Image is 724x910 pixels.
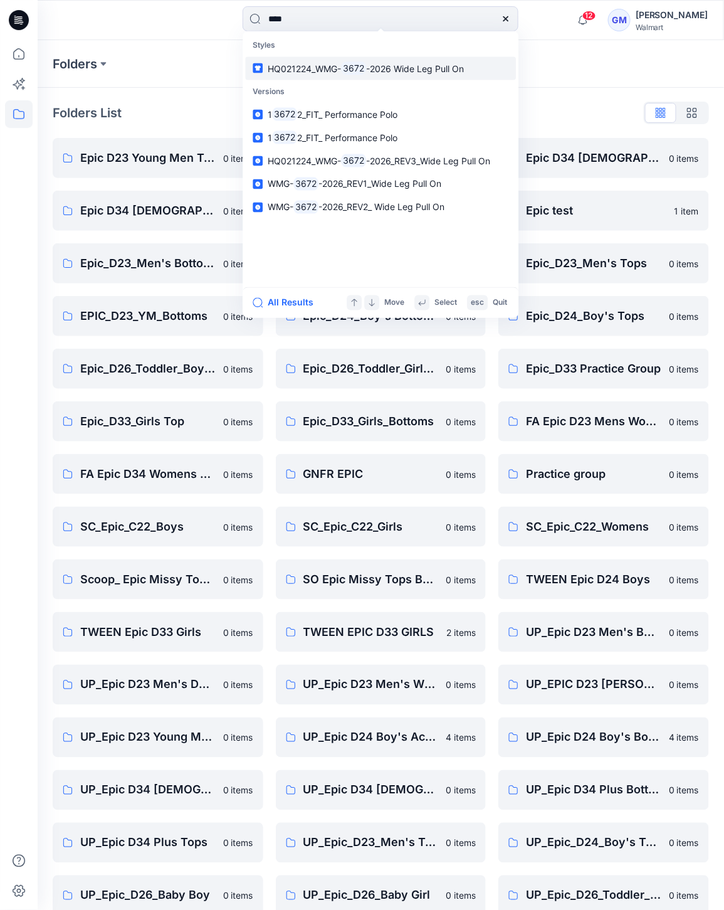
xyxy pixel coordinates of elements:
p: 0 items [446,521,476,534]
p: 0 items [446,362,476,376]
p: Epic_D26_Toddler_Boys Tops & Bottoms [80,360,216,378]
p: Scoop_ Epic Missy Tops Bottoms Dress [80,571,216,588]
mark: 3672 [272,130,297,145]
p: 0 items [669,415,699,428]
a: EPIC_D23_YM_Bottoms0 items [53,296,263,336]
p: UP_Epic D34 [DEMOGRAPHIC_DATA] Top [303,781,439,799]
a: Epic D23 Young Men Tops0 items [53,138,263,178]
a: FA Epic D34 Womens Woven0 items [53,454,263,494]
p: UP_Epic D23 Men's Bottoms [526,623,661,641]
p: 0 items [223,204,253,218]
span: -2026_REV1_Wide Leg Pull On [318,179,441,189]
a: Folders [53,55,97,73]
p: 0 items [669,362,699,376]
p: 0 items [669,152,699,165]
p: Select [434,296,457,309]
p: 1 item [674,204,699,218]
a: GNFR EPIC0 items [276,454,486,494]
p: 0 items [669,310,699,323]
mark: 3672 [272,107,297,122]
p: 0 items [669,573,699,586]
p: UP_Epic D24 Boy's Bottoms [526,729,661,746]
span: 2_FIT_ Performance Polo [297,109,397,120]
p: UP_Epic_D26_Baby Boy [80,887,216,904]
a: FA Epic D23 Mens Wovens0 items [498,401,709,442]
p: 0 items [669,257,699,270]
a: Epic_D24_Boy's Tops0 items [498,296,709,336]
p: 0 items [223,257,253,270]
a: UP_Epic D23 Men's Bottoms0 items [498,612,709,652]
p: UP_Epic D24 Boy's Active [303,729,439,746]
p: Styles [245,34,516,57]
p: SC_Epic_C22_Boys [80,518,216,536]
a: UP_Epic D23 Young Men Tops0 items [53,717,263,758]
p: SO Epic Missy Tops Bottoms Dress [303,571,439,588]
p: Epic_D26_Toddler_Girls Tops & Bottoms [303,360,439,378]
p: 0 items [223,731,253,744]
p: 0 items [223,415,253,428]
p: SC_Epic_C22_Womens [526,518,661,536]
a: HQ021224_WMG-3672-2026_REV3_Wide Leg Pull On [245,149,516,172]
p: Epic D23 Young Men Tops [80,149,216,167]
div: [PERSON_NAME] [636,8,708,23]
a: TWEEN EPIC D33 GIRLS2 items [276,612,486,652]
p: Practice group [526,465,661,483]
a: UP_Epic_D23_Men's Tops0 items [276,823,486,863]
p: UP_Epic D23 Young Men Tops [80,729,216,746]
a: SO Epic Missy Tops Bottoms Dress0 items [276,559,486,600]
a: UP_Epic D24 Boy's Bottoms4 items [498,717,709,758]
p: 0 items [223,310,253,323]
p: Epic_D23_Men's Tops [526,255,661,272]
a: WMG-3672-2026_REV1_Wide Leg Pull On [245,172,516,196]
div: GM [608,9,631,31]
span: 1 [268,132,272,143]
p: Epic_D24_Boy's Tops [526,307,661,325]
a: 136722_FIT_ Performance Polo [245,103,516,126]
mark: 3672 [341,154,366,168]
p: 0 items [223,784,253,797]
a: Epic_D26_Toddler_Girls Tops & Bottoms0 items [276,349,486,389]
p: 0 items [669,837,699,850]
a: UP_Epic D34 [DEMOGRAPHIC_DATA] Top0 items [276,770,486,810]
p: 0 items [223,573,253,586]
p: 0 items [669,521,699,534]
p: 0 items [446,889,476,902]
p: 0 items [446,415,476,428]
a: UP_EPIC D23 [PERSON_NAME]0 items [498,665,709,705]
a: HQ021224_WMG-3672-2026 Wide Leg Pull On [245,56,516,80]
span: WMG- [268,202,293,213]
a: Epic_D23_Men's Bottoms0 items [53,243,263,283]
span: -2026 Wide Leg Pull On [366,63,464,73]
p: esc [471,296,484,309]
a: SC_Epic_C22_Womens0 items [498,507,709,547]
p: UP_Epic D34 [DEMOGRAPHIC_DATA] Bottoms [80,781,216,799]
p: EPIC_D23_YM_Bottoms [80,307,216,325]
p: UP_Epic_D26_Baby Girl [303,887,439,904]
a: UP_Epic D23 Men's WORKWEAR0 items [276,665,486,705]
p: 0 items [223,362,253,376]
a: Epic_D33 Practice Group0 items [498,349,709,389]
p: SC_Epic_C22_Girls [303,518,439,536]
a: UP_Epic_D24_Boy's Tops0 items [498,823,709,863]
span: -2026_REV3_Wide Leg Pull On [366,156,490,166]
div: Walmart [636,23,708,32]
p: UP_Epic_D23_Men's Tops [303,834,439,852]
p: Folders List [53,103,122,122]
span: 1 [268,109,272,120]
a: Scoop_ Epic Missy Tops Bottoms Dress0 items [53,559,263,600]
mark: 3672 [341,61,366,75]
button: All Results [253,295,322,310]
a: SC_Epic_C22_Girls0 items [276,507,486,547]
a: Epic test1 item [498,191,709,231]
p: 0 items [446,837,476,850]
a: SC_Epic_C22_Boys0 items [53,507,263,547]
p: 0 items [223,837,253,850]
span: HQ021224_WMG- [268,156,341,166]
p: 2 items [446,626,476,639]
p: FA Epic D23 Mens Wovens [526,413,661,430]
p: 0 items [223,521,253,534]
a: Epic_D33_Girls_Bottoms0 items [276,401,486,442]
p: Epic test [526,202,667,220]
mark: 3672 [293,177,318,191]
